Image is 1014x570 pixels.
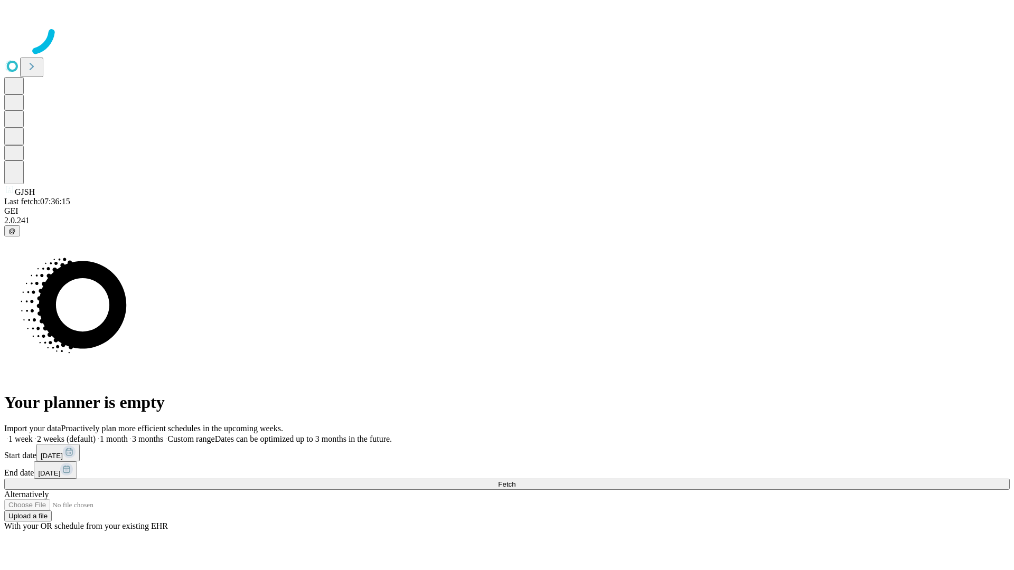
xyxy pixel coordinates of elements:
[4,461,1010,479] div: End date
[4,479,1010,490] button: Fetch
[4,521,168,530] span: With your OR schedule from your existing EHR
[34,461,77,479] button: [DATE]
[8,434,33,443] span: 1 week
[41,452,63,460] span: [DATE]
[132,434,163,443] span: 3 months
[8,227,16,235] span: @
[100,434,128,443] span: 1 month
[215,434,392,443] span: Dates can be optimized up to 3 months in the future.
[15,187,35,196] span: GJSH
[498,480,515,488] span: Fetch
[38,469,60,477] span: [DATE]
[4,225,20,236] button: @
[37,434,96,443] span: 2 weeks (default)
[61,424,283,433] span: Proactively plan more efficient schedules in the upcoming weeks.
[4,197,70,206] span: Last fetch: 07:36:15
[4,206,1010,216] div: GEI
[4,424,61,433] span: Import your data
[4,490,49,499] span: Alternatively
[4,216,1010,225] div: 2.0.241
[167,434,214,443] span: Custom range
[4,510,52,521] button: Upload a file
[4,444,1010,461] div: Start date
[36,444,80,461] button: [DATE]
[4,393,1010,412] h1: Your planner is empty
